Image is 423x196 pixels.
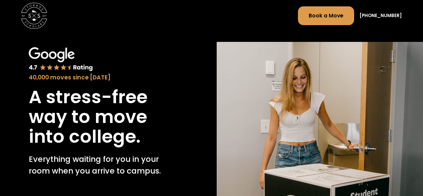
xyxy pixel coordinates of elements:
img: Google 4.7 star rating [29,47,93,72]
p: Everything waiting for you in your room when you arrive to campus. [29,153,177,177]
a: Go to Storage Scholars home page [21,3,47,29]
div: 40,000 moves since [DATE] [29,73,177,82]
a: [PHONE_NUMBER] [359,12,402,19]
h1: A stress-free way to move into college. [29,87,177,146]
a: Book a Move [298,6,354,25]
